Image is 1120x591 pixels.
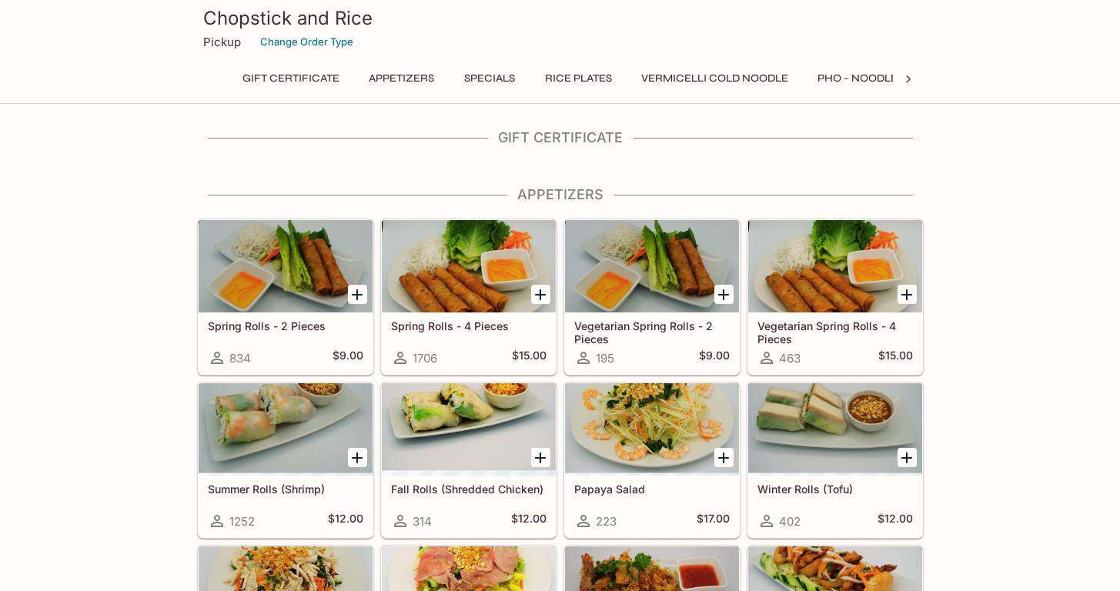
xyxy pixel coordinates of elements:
div: Spring Rolls - 4 Pieces [382,220,556,312]
div: Winter Rolls (Tofu) [748,383,922,476]
h5: Spring Rolls - 4 Pieces [391,319,547,332]
button: Add Spring Rolls - 2 Pieces [348,285,367,304]
h4: Appetizers [197,186,924,203]
span: 1706 [413,351,437,366]
h5: $12.00 [878,512,913,530]
h3: Chopstick and Rice [203,6,918,30]
h5: $12.00 [328,512,363,530]
div: Fall Rolls (Shredded Chicken) [382,383,556,476]
h5: $9.00 [333,349,363,367]
button: Vermicelli Cold Noodle [633,68,797,89]
h5: Vegetarian Spring Rolls - 2 Pieces [574,319,730,345]
div: Summer Rolls (Shrimp) [199,383,373,476]
a: Spring Rolls - 4 Pieces1706$15.00 [381,219,557,375]
h5: Fall Rolls (Shredded Chicken) [391,482,547,496]
a: Winter Rolls (Tofu)402$12.00 [747,382,923,538]
button: Add Vegetarian Spring Rolls - 2 Pieces [714,285,734,304]
span: 314 [413,514,432,529]
a: Spring Rolls - 2 Pieces834$9.00 [198,219,373,375]
a: Fall Rolls (Shredded Chicken)314$12.00 [381,382,557,538]
button: Rice Plates [537,68,620,89]
h4: Gift Certificate [197,129,924,146]
span: 834 [229,351,251,366]
button: Pho - Noodle Soup [809,68,938,89]
span: 223 [596,514,617,529]
p: Pickup [203,35,241,49]
h5: $15.00 [878,349,913,367]
h5: $17.00 [697,512,730,530]
a: Vegetarian Spring Rolls - 2 Pieces195$9.00 [564,219,740,375]
a: Summer Rolls (Shrimp)1252$12.00 [198,382,373,538]
div: Vegetarian Spring Rolls - 4 Pieces [748,220,922,312]
button: Specials [455,68,524,89]
h5: Summer Rolls (Shrimp) [208,482,363,496]
a: Vegetarian Spring Rolls - 4 Pieces463$15.00 [747,219,923,375]
button: Add Winter Rolls (Tofu) [898,448,917,467]
button: Change Order Type [253,30,360,54]
button: Add Papaya Salad [714,448,734,467]
span: 402 [779,514,801,529]
button: Add Spring Rolls - 4 Pieces [531,285,550,304]
button: Appetizers [360,68,443,89]
a: Papaya Salad223$17.00 [564,382,740,538]
h5: Vegetarian Spring Rolls - 4 Pieces [757,319,913,345]
h5: $15.00 [512,349,547,367]
h5: Spring Rolls - 2 Pieces [208,319,363,332]
button: Gift Certificate [234,68,348,89]
button: Add Vegetarian Spring Rolls - 4 Pieces [898,285,917,304]
div: Vegetarian Spring Rolls - 2 Pieces [565,220,739,312]
span: 1252 [229,514,255,529]
h5: $12.00 [511,512,547,530]
div: Papaya Salad [565,383,739,476]
span: 463 [779,351,801,366]
button: Add Fall Rolls (Shredded Chicken) [531,448,550,467]
div: Spring Rolls - 2 Pieces [199,220,373,312]
h5: Papaya Salad [574,482,730,496]
h5: $9.00 [699,349,730,367]
span: 195 [596,351,614,366]
button: Add Summer Rolls (Shrimp) [348,448,367,467]
h5: Winter Rolls (Tofu) [757,482,913,496]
